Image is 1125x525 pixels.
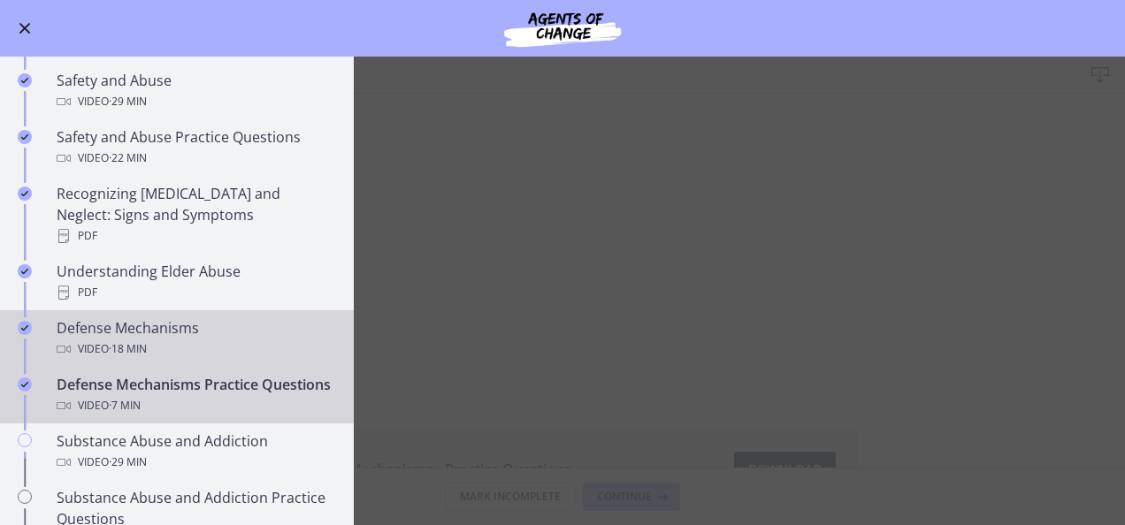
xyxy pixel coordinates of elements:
span: · 18 min [109,339,147,360]
div: Video [57,395,333,416]
span: · 29 min [109,452,147,473]
button: Enable menu [14,18,35,39]
div: Video [57,148,333,169]
div: PDF [57,225,333,247]
div: Defense Mechanisms Practice Questions [57,374,333,416]
span: · 7 min [109,395,141,416]
div: Recognizing [MEDICAL_DATA] and Neglect: Signs and Symptoms [57,183,333,247]
i: Completed [18,73,32,87]
span: · 29 min [109,91,147,112]
div: Defense Mechanisms [57,317,333,360]
i: Completed [18,186,32,201]
div: Substance Abuse and Addiction [57,430,333,473]
i: Completed [18,264,32,278]
div: Video [57,452,333,473]
div: Video [57,339,333,360]
div: Video [57,91,333,112]
div: Safety and Abuse [57,70,333,112]
div: Understanding Elder Abuse [57,261,333,303]
div: Safety and Abuse Practice Questions [57,126,333,169]
i: Completed [18,130,32,144]
span: · 22 min [109,148,147,169]
i: Completed [18,377,32,392]
i: Completed [18,321,32,335]
div: PDF [57,282,333,303]
img: Agents of Change Social Work Test Prep [456,7,669,49]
